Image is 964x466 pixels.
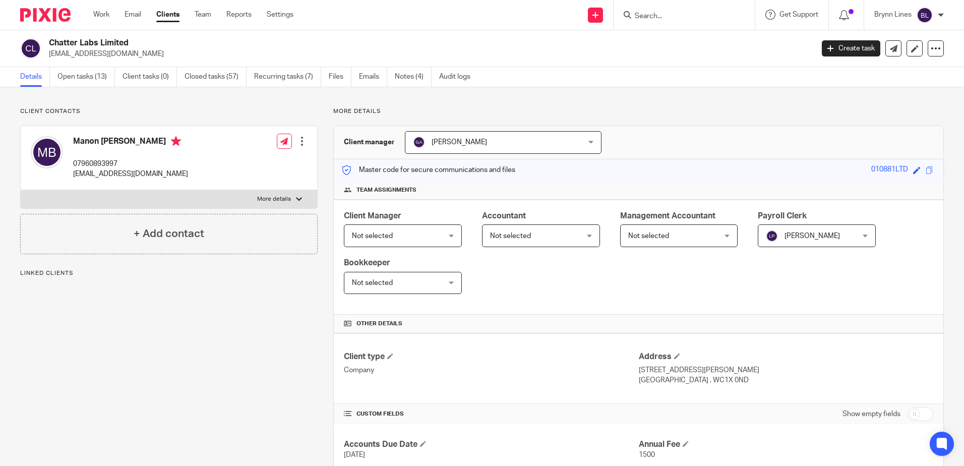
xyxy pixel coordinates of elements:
[352,279,393,286] span: Not selected
[822,40,880,56] a: Create task
[356,186,416,194] span: Team assignments
[185,67,247,87] a: Closed tasks (57)
[359,67,387,87] a: Emails
[344,137,395,147] h3: Client manager
[329,67,351,87] a: Files
[333,107,944,115] p: More details
[156,10,179,20] a: Clients
[758,212,807,220] span: Payroll Clerk
[628,232,669,240] span: Not selected
[432,139,487,146] span: [PERSON_NAME]
[171,136,181,146] i: Primary
[20,8,71,22] img: Pixie
[639,451,655,458] span: 1500
[620,212,715,220] span: Management Accountant
[634,12,725,21] input: Search
[20,67,50,87] a: Details
[779,11,818,18] span: Get Support
[874,10,912,20] p: Brynn Lines
[917,7,933,23] img: svg%3E
[195,10,211,20] a: Team
[490,232,531,240] span: Not selected
[73,169,188,179] p: [EMAIL_ADDRESS][DOMAIN_NAME]
[639,375,933,385] p: [GEOGRAPHIC_DATA] , WC1X 0ND
[344,259,390,267] span: Bookkeeper
[123,67,177,87] a: Client tasks (0)
[344,451,365,458] span: [DATE]
[267,10,293,20] a: Settings
[31,136,63,168] img: svg%3E
[93,10,109,20] a: Work
[49,38,655,48] h2: Chatter Labs Limited
[785,232,840,240] span: [PERSON_NAME]
[226,10,252,20] a: Reports
[639,439,933,450] h4: Annual Fee
[639,365,933,375] p: [STREET_ADDRESS][PERSON_NAME]
[842,409,900,419] label: Show empty fields
[341,165,515,175] p: Master code for secure communications and files
[413,136,425,148] img: svg%3E
[20,107,318,115] p: Client contacts
[344,212,401,220] span: Client Manager
[871,164,908,176] div: 010881LTD
[344,365,638,375] p: Company
[73,159,188,169] p: 07960893997
[395,67,432,87] a: Notes (4)
[344,410,638,418] h4: CUSTOM FIELDS
[639,352,933,362] h4: Address
[254,67,321,87] a: Recurring tasks (7)
[73,136,188,149] h4: Manon [PERSON_NAME]
[766,230,778,242] img: svg%3E
[57,67,115,87] a: Open tasks (13)
[482,212,526,220] span: Accountant
[20,38,41,59] img: svg%3E
[49,49,807,59] p: [EMAIL_ADDRESS][DOMAIN_NAME]
[134,226,204,242] h4: + Add contact
[352,232,393,240] span: Not selected
[344,352,638,362] h4: Client type
[439,67,478,87] a: Audit logs
[344,439,638,450] h4: Accounts Due Date
[20,269,318,277] p: Linked clients
[125,10,141,20] a: Email
[356,320,402,328] span: Other details
[257,195,291,203] p: More details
